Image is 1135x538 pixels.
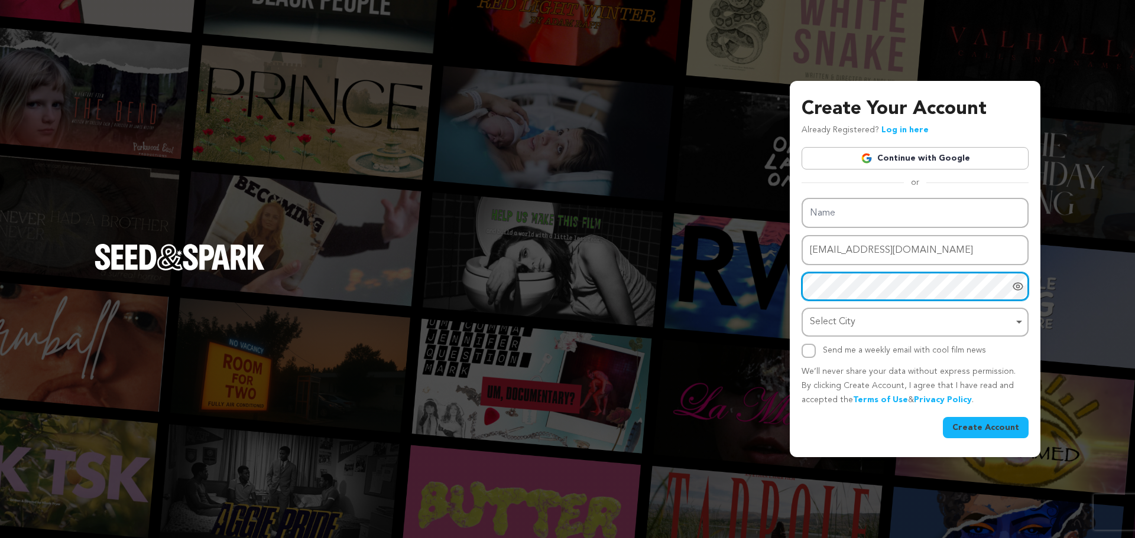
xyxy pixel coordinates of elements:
[802,198,1029,228] input: Name
[802,147,1029,169] a: Continue with Google
[823,346,986,354] label: Send me a weekly email with cool film news
[853,396,908,404] a: Terms of Use
[1012,281,1024,292] a: Show password as plain text. Warning: this will display your password on the screen.
[802,235,1029,265] input: Email address
[914,396,972,404] a: Privacy Policy
[861,152,873,164] img: Google logo
[881,126,929,134] a: Log in here
[802,95,1029,123] h3: Create Your Account
[904,177,926,188] span: or
[943,417,1029,438] button: Create Account
[810,314,1013,331] div: Select City
[95,244,265,294] a: Seed&Spark Homepage
[95,244,265,270] img: Seed&Spark Logo
[802,123,929,138] p: Already Registered?
[802,365,1029,407] p: We’ll never share your data without express permission. By clicking Create Account, I agree that ...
